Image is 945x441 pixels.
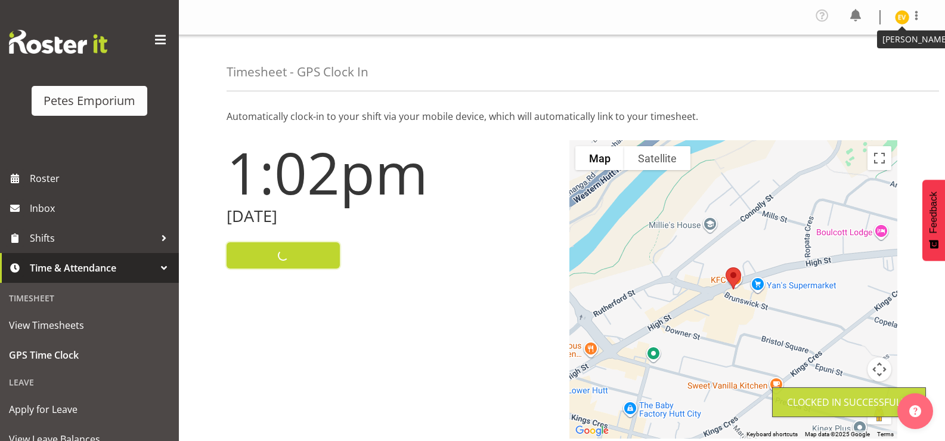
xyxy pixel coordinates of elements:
[30,259,155,277] span: Time & Attendance
[9,400,170,418] span: Apply for Leave
[3,370,176,394] div: Leave
[9,346,170,364] span: GPS Time Clock
[867,146,891,170] button: Toggle fullscreen view
[9,30,107,54] img: Rosterit website logo
[30,169,173,187] span: Roster
[30,199,173,217] span: Inbox
[30,229,155,247] span: Shifts
[227,109,897,124] p: Automatically clock-in to your shift via your mobile device, which will automatically link to you...
[928,192,939,233] span: Feedback
[3,394,176,424] a: Apply for Leave
[895,10,909,24] img: eva-vailini10223.jpg
[877,431,894,437] a: Terms (opens in new tab)
[3,310,176,340] a: View Timesheets
[624,146,690,170] button: Show satellite imagery
[575,146,624,170] button: Show street map
[572,423,612,439] a: Open this area in Google Maps (opens a new window)
[227,65,368,79] h4: Timesheet - GPS Clock In
[867,357,891,381] button: Map camera controls
[44,92,135,110] div: Petes Emporium
[746,430,798,439] button: Keyboard shortcuts
[922,180,945,261] button: Feedback - Show survey
[787,395,911,409] div: Clocked in Successfully
[805,431,870,437] span: Map data ©2025 Google
[909,405,921,417] img: help-xxl-2.png
[3,340,176,370] a: GPS Time Clock
[3,286,176,310] div: Timesheet
[227,207,555,226] h2: [DATE]
[227,140,555,205] h1: 1:02pm
[572,423,612,439] img: Google
[9,316,170,334] span: View Timesheets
